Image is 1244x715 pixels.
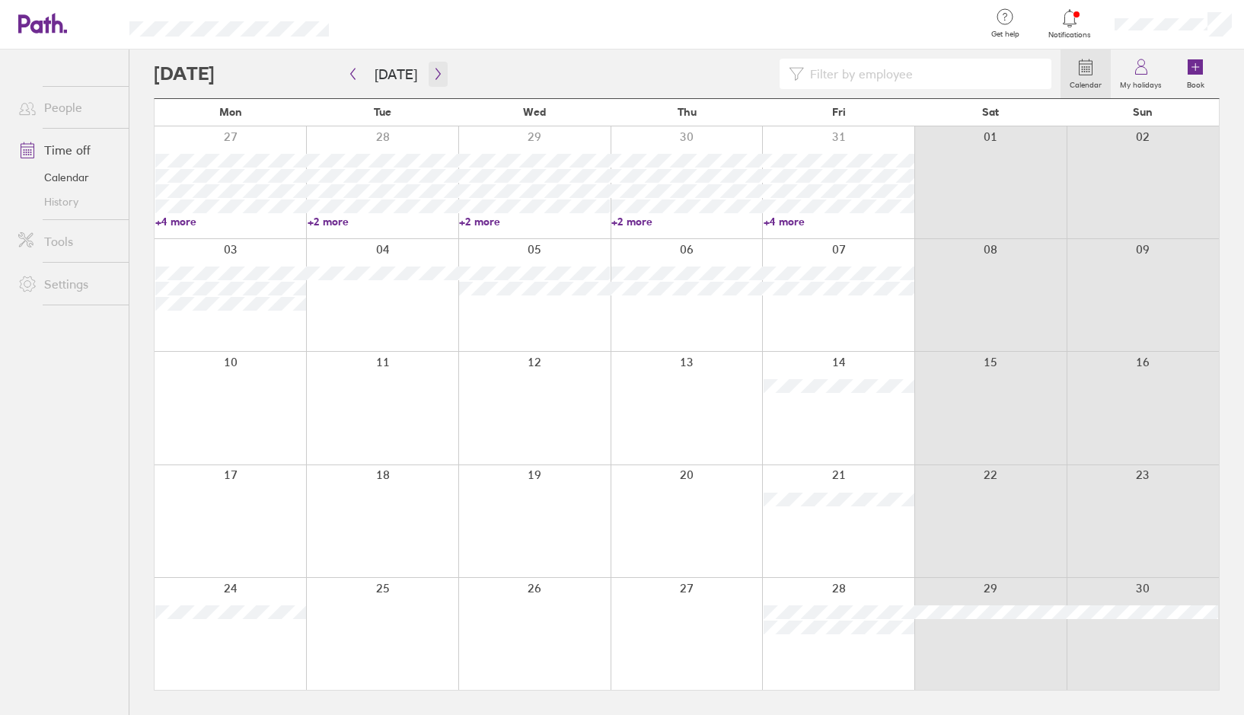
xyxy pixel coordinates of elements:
span: Get help [981,30,1030,39]
span: Sun [1133,106,1153,118]
a: +2 more [611,215,762,228]
span: Sat [982,106,999,118]
span: Tue [374,106,391,118]
a: Book [1171,49,1220,98]
a: +2 more [459,215,610,228]
a: Calendar [1061,49,1111,98]
a: Calendar [6,165,129,190]
label: Calendar [1061,76,1111,90]
a: My holidays [1111,49,1171,98]
span: Thu [678,106,697,118]
input: Filter by employee [804,59,1042,88]
a: +4 more [764,215,914,228]
label: My holidays [1111,76,1171,90]
a: History [6,190,129,214]
span: Fri [832,106,846,118]
label: Book [1178,76,1214,90]
a: Notifications [1045,8,1095,40]
button: [DATE] [362,62,429,87]
span: Wed [523,106,546,118]
a: Time off [6,135,129,165]
span: Mon [219,106,242,118]
a: Settings [6,269,129,299]
a: +4 more [155,215,306,228]
a: People [6,92,129,123]
a: Tools [6,226,129,257]
a: +2 more [308,215,458,228]
span: Notifications [1045,30,1095,40]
